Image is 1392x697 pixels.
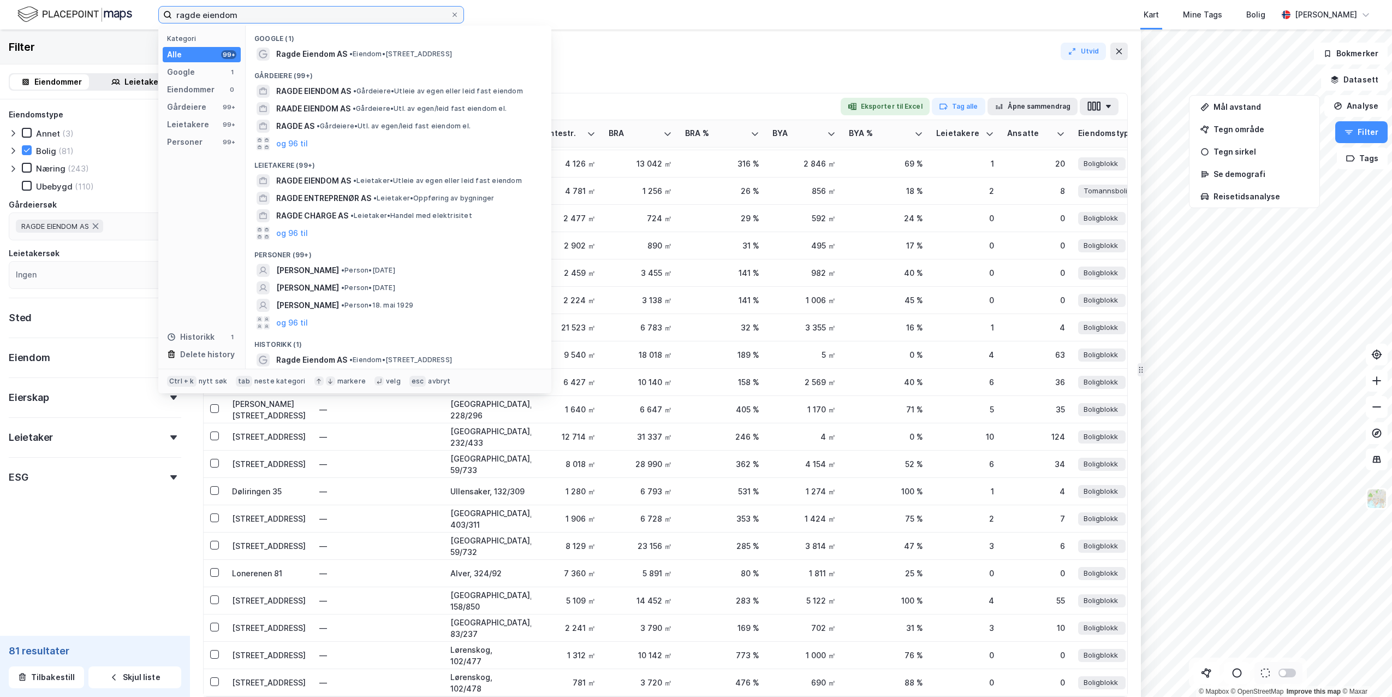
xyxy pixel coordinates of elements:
button: og 96 til [276,316,308,329]
div: 31 % [685,240,759,251]
div: Eiendommer [34,75,82,88]
div: 283 % [685,595,759,606]
div: [STREET_ADDRESS] [232,649,306,661]
button: Eksporter til Excel [841,98,930,115]
div: 18 018 ㎡ [609,349,672,361]
div: 8 [1007,185,1065,197]
div: 10 142 ㎡ [609,649,672,661]
div: 6 647 ㎡ [609,404,672,415]
a: OpenStreetMap [1231,688,1284,695]
span: Leietaker • Oppføring av bygninger [373,194,495,203]
div: 1 312 ㎡ [538,649,596,661]
div: 1 274 ㎡ [772,486,836,497]
button: Utvid [1061,43,1107,60]
div: [GEOGRAPHIC_DATA], 59/732 [450,535,525,558]
div: Ubebygd [36,181,73,192]
div: 3 355 ㎡ [772,322,836,333]
div: markere [337,377,366,386]
div: 4 781 ㎡ [538,185,596,197]
div: neste kategori [254,377,306,386]
div: — [319,510,437,528]
div: 3 814 ㎡ [772,540,836,552]
div: Gårdeiere (99+) [246,63,551,82]
div: 63 [1007,349,1065,361]
div: 99+ [221,50,236,59]
div: 2 477 ㎡ [538,212,596,224]
span: Boligblokk [1084,513,1118,524]
div: 189 % [685,349,759,361]
div: 6 [936,376,994,388]
span: Person • [DATE] [341,266,395,275]
div: Næring [36,163,66,174]
span: Boligblokk [1084,376,1118,388]
span: [PERSON_NAME] [276,264,339,277]
div: 35 [1007,404,1065,415]
div: Leietakere [124,75,166,88]
div: 2 846 ㎡ [772,158,836,169]
span: • [341,301,344,309]
span: Leietaker • Utleie av egen eller leid fast eiendom [353,176,522,185]
div: 1 [936,158,994,169]
button: Tags [1337,147,1388,169]
div: 592 ㎡ [772,212,836,224]
span: RAGDE ENTREPRENØR AS [276,192,371,205]
span: Gårdeiere • Utl. av egen/leid fast eiendom el. [353,104,507,113]
div: (243) [68,163,89,174]
div: Leietakere (99+) [246,152,551,172]
div: 0 % [849,431,923,442]
a: Improve this map [1287,688,1341,695]
div: Kart [1144,8,1159,21]
div: nytt søk [199,377,228,386]
div: 1 280 ㎡ [538,486,596,497]
div: [STREET_ADDRESS] [232,622,306,634]
div: Ullensaker, 132/309 [450,486,525,497]
div: 2 459 ㎡ [538,267,596,279]
div: 246 % [685,431,759,442]
div: 26 % [685,185,759,197]
div: 141 % [685,267,759,279]
div: [STREET_ADDRESS] [232,458,306,470]
div: velg [386,377,401,386]
span: [PERSON_NAME] [276,281,339,294]
span: RAGDE AS [276,120,314,133]
div: tab [236,376,252,387]
div: 1 [936,322,994,333]
div: 100 % [849,595,923,606]
div: 0 [1007,267,1065,279]
div: 7 [1007,513,1065,524]
div: 353 % [685,513,759,524]
span: • [341,266,344,274]
div: 55 [1007,595,1065,606]
div: BRA % [685,128,746,139]
div: 71 % [849,404,923,415]
div: 4 [1007,322,1065,333]
div: — [319,565,437,582]
div: Tomtestr. [538,128,582,139]
div: 169 % [685,622,759,634]
div: 21 523 ㎡ [538,322,596,333]
div: Ansatte [1007,128,1052,139]
div: 1 256 ㎡ [609,185,672,197]
div: 28 990 ㎡ [609,458,672,470]
div: 6 783 ㎡ [609,322,672,333]
div: 6 728 ㎡ [609,513,672,524]
div: 6 427 ㎡ [538,376,596,388]
div: 6 793 ㎡ [609,486,672,497]
span: RAADE EIENDOM AS [276,102,350,115]
span: • [353,104,356,113]
div: 47 % [849,540,923,552]
div: 1 640 ㎡ [538,404,596,415]
span: Boligblokk [1084,158,1118,169]
div: 81 resultater [9,645,181,658]
div: 5 109 ㎡ [538,595,596,606]
div: 3 [936,540,994,552]
div: 3 790 ㎡ [609,622,672,634]
div: 5 ㎡ [772,349,836,361]
div: 2 224 ㎡ [538,294,596,306]
span: • [353,87,356,95]
div: 1 [228,333,236,341]
div: Tegn sirkel [1213,147,1308,156]
div: ESG [9,471,28,484]
div: (110) [75,181,94,192]
div: Google [167,66,195,79]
